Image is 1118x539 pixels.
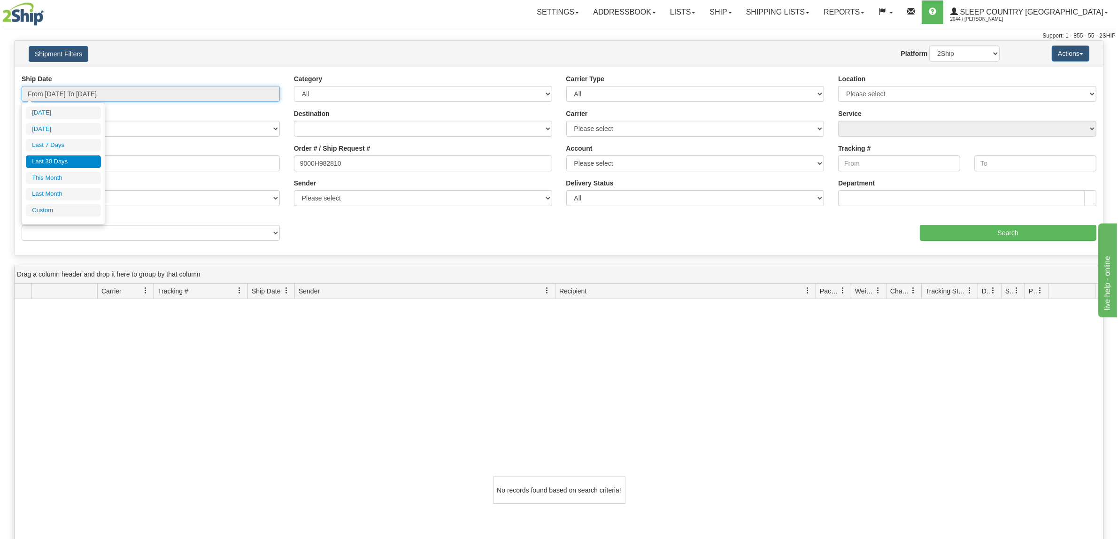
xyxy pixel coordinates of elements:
span: Charge [890,286,910,296]
label: Department [838,178,875,188]
li: [DATE] [26,107,101,119]
a: Sleep Country [GEOGRAPHIC_DATA] 2044 / [PERSON_NAME] [943,0,1115,24]
li: This Month [26,172,101,185]
li: [DATE] [26,123,101,136]
a: Sender filter column settings [539,283,555,299]
span: Tracking # [158,286,188,296]
img: logo2044.jpg [2,2,44,26]
div: grid grouping header [15,265,1103,284]
a: Ship [702,0,739,24]
a: Shipping lists [739,0,817,24]
li: Last 7 Days [26,139,101,152]
span: Pickup Status [1029,286,1037,296]
button: Actions [1052,46,1089,62]
a: Tracking Status filter column settings [962,283,978,299]
span: Shipment Issues [1005,286,1013,296]
label: Tracking # [838,144,871,153]
span: Weight [855,286,875,296]
label: Destination [294,109,330,118]
label: Sender [294,178,316,188]
a: Lists [663,0,702,24]
a: Ship Date filter column settings [278,283,294,299]
label: Ship Date [22,74,52,84]
span: Packages [820,286,840,296]
a: Shipment Issues filter column settings [1009,283,1025,299]
a: Recipient filter column settings [800,283,816,299]
span: 2044 / [PERSON_NAME] [950,15,1021,24]
a: Tracking # filter column settings [231,283,247,299]
div: Support: 1 - 855 - 55 - 2SHIP [2,32,1116,40]
li: Custom [26,204,101,217]
button: Shipment Filters [29,46,88,62]
span: Recipient [559,286,586,296]
label: Carrier [566,109,588,118]
div: No records found based on search criteria! [493,477,625,504]
label: Platform [901,49,928,58]
label: Carrier Type [566,74,604,84]
a: Packages filter column settings [835,283,851,299]
a: Weight filter column settings [870,283,886,299]
div: live help - online [7,6,87,17]
input: From [838,155,960,171]
a: Settings [530,0,586,24]
span: Delivery Status [982,286,990,296]
input: To [974,155,1096,171]
a: Pickup Status filter column settings [1032,283,1048,299]
input: Search [920,225,1097,241]
a: Carrier filter column settings [138,283,154,299]
label: Order # / Ship Request # [294,144,370,153]
span: Ship Date [252,286,280,296]
li: Last 30 Days [26,155,101,168]
span: Sleep Country [GEOGRAPHIC_DATA] [958,8,1103,16]
a: Charge filter column settings [905,283,921,299]
a: Reports [817,0,871,24]
iframe: chat widget [1096,222,1117,317]
label: Location [838,74,865,84]
label: Delivery Status [566,178,614,188]
span: Tracking Status [925,286,966,296]
span: Carrier [101,286,122,296]
label: Service [838,109,862,118]
span: Sender [299,286,320,296]
li: Last Month [26,188,101,200]
a: Delivery Status filter column settings [985,283,1001,299]
label: Category [294,74,323,84]
label: Account [566,144,593,153]
a: Addressbook [586,0,663,24]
